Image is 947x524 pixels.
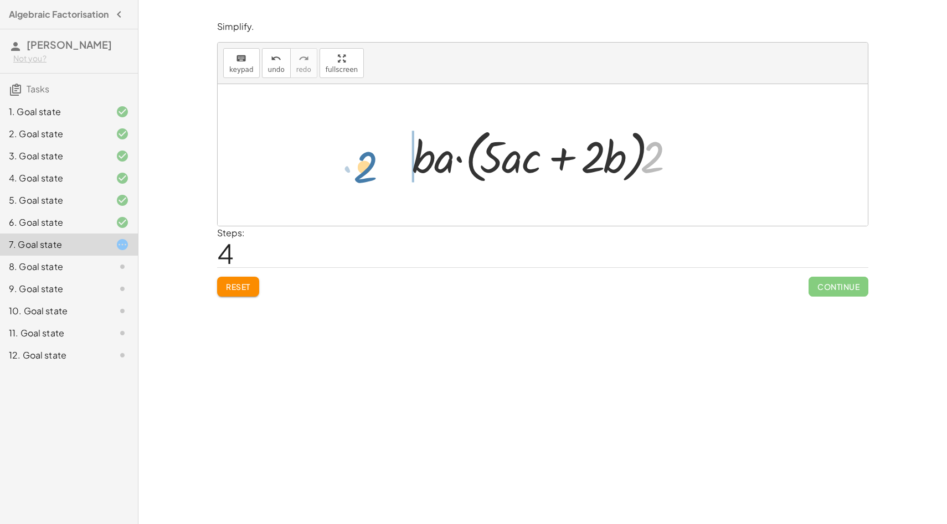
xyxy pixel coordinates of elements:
div: 5. Goal state [9,194,98,207]
span: [PERSON_NAME] [27,38,112,51]
button: Reset [217,277,259,297]
div: 2. Goal state [9,127,98,141]
label: Steps: [217,227,245,238]
span: undo [268,66,285,74]
div: 4. Goal state [9,172,98,185]
div: 3. Goal state [9,149,98,163]
button: fullscreen [320,48,364,78]
span: Tasks [27,83,49,95]
h4: Algebraic Factorisation [9,8,109,21]
i: Task not started. [116,349,129,362]
div: 11. Goal state [9,326,98,340]
i: Task finished and correct. [116,149,129,163]
i: undo [271,52,281,65]
button: redoredo [290,48,317,78]
i: Task finished and correct. [116,105,129,118]
i: Task finished and correct. [116,194,129,207]
span: fullscreen [326,66,358,74]
i: Task finished and correct. [116,216,129,229]
i: Task not started. [116,304,129,318]
div: 8. Goal state [9,260,98,273]
div: 6. Goal state [9,216,98,229]
i: Task finished and correct. [116,127,129,141]
div: 9. Goal state [9,282,98,295]
div: 1. Goal state [9,105,98,118]
div: Not you? [13,53,129,64]
span: Reset [226,282,250,292]
i: Task not started. [116,326,129,340]
span: keypad [229,66,254,74]
div: 12. Goal state [9,349,98,362]
i: Task not started. [116,282,129,295]
i: Task started. [116,238,129,251]
button: keyboardkeypad [223,48,260,78]
div: 7. Goal state [9,238,98,251]
i: keyboard [236,52,246,65]
i: redo [298,52,309,65]
div: 10. Goal state [9,304,98,318]
button: undoundo [262,48,291,78]
span: redo [296,66,311,74]
span: 4 [217,236,234,270]
p: Simplify. [217,20,868,33]
i: Task not started. [116,260,129,273]
i: Task finished and correct. [116,172,129,185]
